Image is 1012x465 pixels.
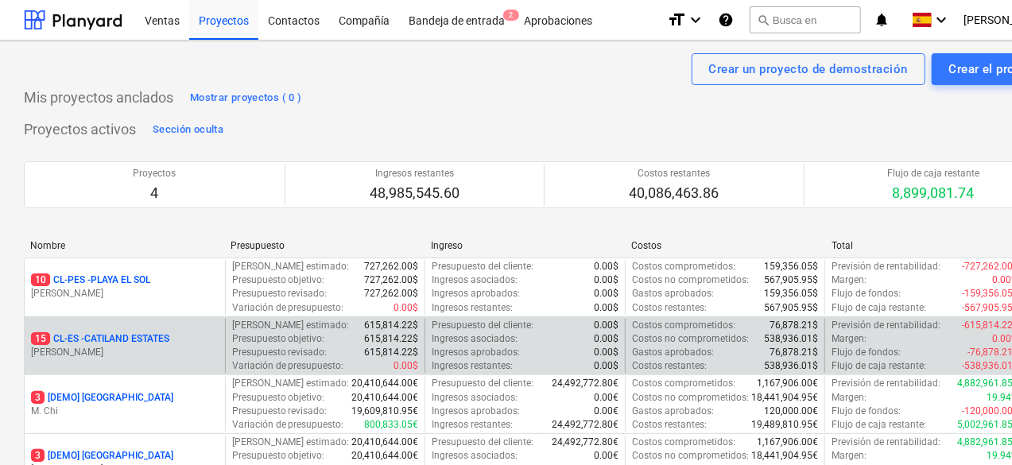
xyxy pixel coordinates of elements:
[232,260,350,273] p: [PERSON_NAME] estimado :
[832,332,867,346] p: Margen :
[432,449,518,463] p: Ingresos asociados :
[832,260,940,273] p: Previsión de rentabilidad :
[31,332,219,359] div: 15CL-ES -CATILAND ESTATES[PERSON_NAME]
[764,332,818,346] p: 538,936.01$
[832,436,940,449] p: Previsión de rentabilidad :
[503,10,519,21] span: 2
[232,346,328,359] p: Presupuesto revisado :
[351,391,418,405] p: 20,410,644.00€
[594,273,618,287] p: 0.00$
[31,273,150,287] p: CL-PES - PLAYA EL SOL
[832,359,926,373] p: Flujo de caja restante :
[432,391,518,405] p: Ingresos asociados :
[232,319,350,332] p: [PERSON_NAME] estimado :
[594,391,618,405] p: 0.00€
[764,287,818,300] p: 159,356.05$
[231,240,418,251] div: Presupuesto
[432,346,520,359] p: Ingresos aprobados :
[432,332,518,346] p: Ingresos asociados :
[31,391,219,418] div: 3[DEMO] [GEOGRAPHIC_DATA]M. Chi
[832,449,867,463] p: Margen :
[764,301,818,315] p: 567,905.95$
[632,287,714,300] p: Gastos aprobados :
[364,287,418,300] p: 727,262.00$
[149,117,227,142] button: Sección oculta
[832,301,926,315] p: Flujo de caja restante :
[232,405,328,418] p: Presupuesto revisado :
[432,377,533,390] p: Presupuesto del cliente :
[709,59,908,79] div: Crear un proyecto de demostración
[24,120,136,139] p: Proyectos activos
[31,287,219,300] p: [PERSON_NAME]
[832,287,901,300] p: Flujo de fondos :
[364,273,418,287] p: 727,262.00$
[232,449,325,463] p: Presupuesto objetivo :
[30,240,218,251] div: Nombre
[718,10,734,29] i: Base de conocimientos
[232,273,325,287] p: Presupuesto objetivo :
[594,260,618,273] p: 0.00$
[432,405,520,418] p: Ingresos aprobados :
[632,301,707,315] p: Costos restantes :
[552,377,618,390] p: 24,492,772.80€
[432,287,520,300] p: Ingresos aprobados :
[351,405,418,418] p: 19,609,810.95€
[552,436,618,449] p: 24,492,772.80€
[432,273,518,287] p: Ingresos asociados :
[632,332,749,346] p: Costos no comprometidos :
[364,332,418,346] p: 615,814.22$
[153,121,223,139] div: Sección oculta
[770,346,818,359] p: 76,878.21$
[632,260,735,273] p: Costos comprometidos :
[770,319,818,332] p: 76,878.21$
[686,10,705,29] i: keyboard_arrow_down
[832,319,940,332] p: Previsión de rentabilidad :
[431,240,618,251] div: Ingreso
[364,346,418,359] p: 615,814.22$
[351,377,418,390] p: 20,410,644.00€
[764,405,818,418] p: 120,000.00€
[594,359,618,373] p: 0.00$
[31,332,50,345] span: 15
[370,167,459,180] p: Ingresos restantes
[232,418,344,432] p: Variación de presupuesto :
[594,319,618,332] p: 0.00$
[629,184,719,203] p: 40,086,463.86
[432,418,513,432] p: Ingresos restantes :
[832,391,867,405] p: Margen :
[432,436,533,449] p: Presupuesto del cliente :
[631,240,819,251] div: Costos
[364,260,418,273] p: 727,262.00$
[629,167,719,180] p: Costos restantes
[31,273,50,286] span: 10
[232,377,350,390] p: [PERSON_NAME] estimado :
[133,167,176,180] p: Proyectos
[832,377,940,390] p: Previsión de rentabilidad :
[394,301,418,315] p: 0.00$
[432,359,513,373] p: Ingresos restantes :
[394,359,418,373] p: 0.00$
[632,391,749,405] p: Costos no comprometidos :
[594,346,618,359] p: 0.00$
[594,405,618,418] p: 0.00€
[552,418,618,432] p: 24,492,772.80€
[750,6,861,33] button: Busca en
[764,273,818,287] p: 567,905.95$
[874,10,890,29] i: notifications
[364,418,418,432] p: 800,833.05€
[757,377,818,390] p: 1,167,906.00€
[757,436,818,449] p: 1,167,906.00€
[667,10,686,29] i: format_size
[764,359,818,373] p: 538,936.01$
[887,184,979,203] p: 8,899,081.74
[832,346,901,359] p: Flujo de fondos :
[632,405,714,418] p: Gastos aprobados :
[751,449,818,463] p: 18,441,904.95€
[632,359,707,373] p: Costos restantes :
[190,89,302,107] div: Mostrar proyectos ( 0 )
[751,391,818,405] p: 18,441,904.95€
[24,88,173,107] p: Mis proyectos anclados
[133,184,176,203] p: 4
[594,332,618,346] p: 0.00$
[757,14,770,26] span: search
